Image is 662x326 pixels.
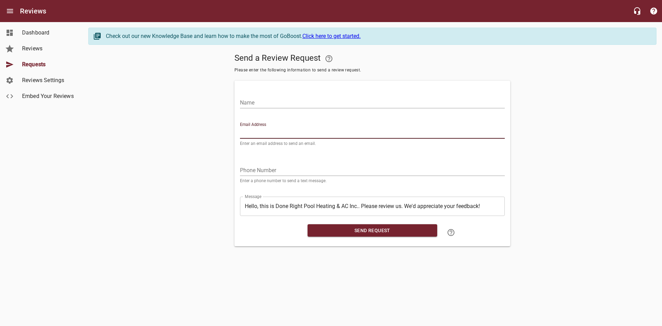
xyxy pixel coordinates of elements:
button: Live Chat [629,3,645,19]
textarea: Hello, this is Done Right Pool Heating & AC Inc.. Please review us. We'd appreciate your feedback! [245,203,500,209]
span: Please enter the following information to send a review request. [234,67,510,74]
span: Requests [22,60,74,69]
p: Enter a phone number to send a text message. [240,179,505,183]
a: Click here to get started. [302,33,361,39]
h5: Send a Review Request [234,50,510,67]
button: Support Portal [645,3,662,19]
p: Enter an email address to send an email. [240,141,505,146]
button: Open drawer [2,3,18,19]
a: Your Google or Facebook account must be connected to "Send a Review Request" [321,50,337,67]
span: Reviews Settings [22,76,74,85]
span: Reviews [22,45,74,53]
label: Email Address [240,122,266,127]
span: Send Request [313,226,432,235]
span: Embed Your Reviews [22,92,74,100]
button: Send Request [308,224,437,237]
h6: Reviews [20,6,46,17]
div: Check out our new Knowledge Base and learn how to make the most of GoBoost. [106,32,649,40]
span: Dashboard [22,29,74,37]
a: Learn how to "Send a Review Request" [443,224,459,241]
